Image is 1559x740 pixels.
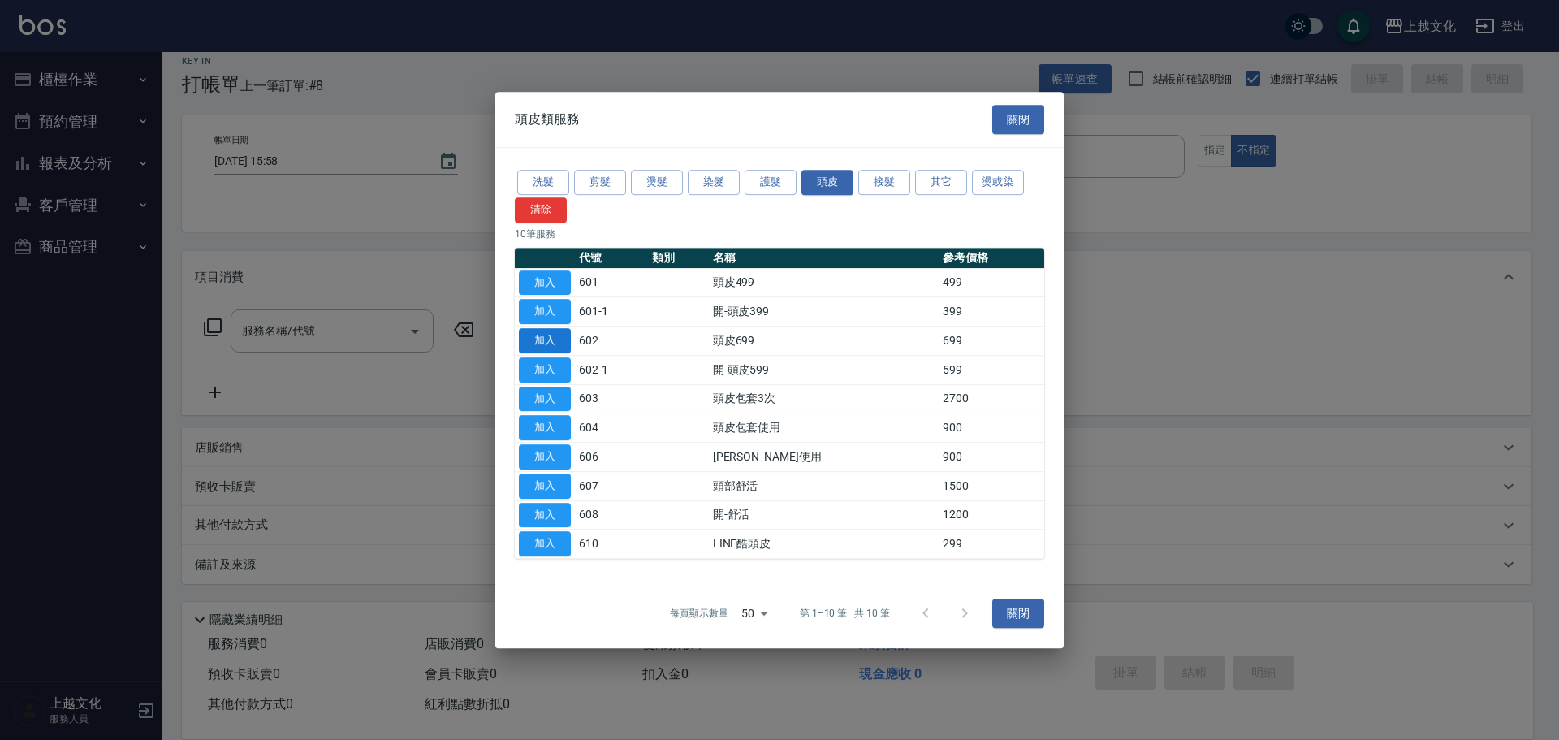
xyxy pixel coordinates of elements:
[519,387,571,412] button: 加入
[519,531,571,556] button: 加入
[939,355,1044,384] td: 599
[515,197,567,223] button: 清除
[709,327,939,356] td: 頭皮699
[575,530,648,559] td: 610
[915,170,967,195] button: 其它
[575,443,648,472] td: 606
[688,170,740,195] button: 染髮
[939,530,1044,559] td: 299
[709,471,939,500] td: 頭部舒活
[858,170,910,195] button: 接髮
[519,328,571,353] button: 加入
[631,170,683,195] button: 燙髮
[519,444,571,470] button: 加入
[575,327,648,356] td: 602
[575,248,648,269] th: 代號
[709,443,939,472] td: [PERSON_NAME]使用
[972,170,1024,195] button: 燙或染
[575,384,648,413] td: 603
[575,413,648,443] td: 604
[517,170,569,195] button: 洗髮
[709,530,939,559] td: LINE酷頭皮
[709,384,939,413] td: 頭皮包套3次
[519,357,571,383] button: 加入
[992,599,1044,629] button: 關閉
[519,270,571,296] button: 加入
[939,327,1044,356] td: 699
[939,268,1044,297] td: 499
[801,170,853,195] button: 頭皮
[745,170,797,195] button: 護髮
[575,355,648,384] td: 602-1
[939,413,1044,443] td: 900
[709,355,939,384] td: 開-頭皮599
[515,111,580,128] span: 頭皮類服務
[709,500,939,530] td: 開-舒活
[670,606,728,621] p: 每頁顯示數量
[800,606,890,621] p: 第 1–10 筆 共 10 筆
[519,415,571,440] button: 加入
[939,443,1044,472] td: 900
[709,297,939,327] td: 開-頭皮399
[574,170,626,195] button: 剪髮
[519,503,571,528] button: 加入
[519,474,571,499] button: 加入
[939,384,1044,413] td: 2700
[709,413,939,443] td: 頭皮包套使用
[939,471,1044,500] td: 1500
[735,591,774,635] div: 50
[575,471,648,500] td: 607
[515,227,1044,241] p: 10 筆服務
[939,297,1044,327] td: 399
[575,500,648,530] td: 608
[575,297,648,327] td: 601-1
[648,248,709,269] th: 類別
[709,248,939,269] th: 名稱
[575,268,648,297] td: 601
[519,299,571,324] button: 加入
[939,248,1044,269] th: 參考價格
[992,105,1044,135] button: 關閉
[709,268,939,297] td: 頭皮499
[939,500,1044,530] td: 1200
